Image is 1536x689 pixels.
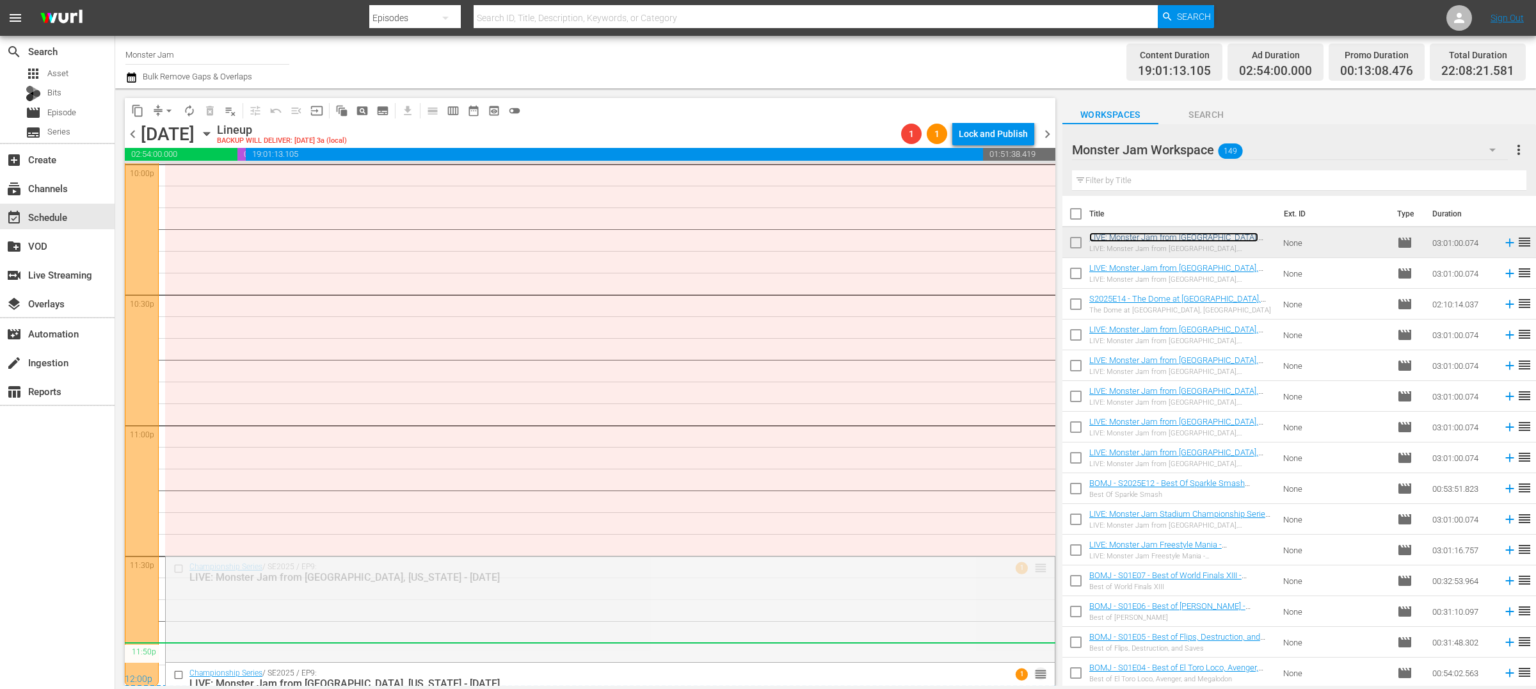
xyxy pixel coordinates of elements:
span: Episode [1397,481,1412,496]
th: Duration [1425,196,1501,232]
div: Bits [26,86,41,101]
div: Best Of Sparkle Smash [1089,490,1273,499]
td: None [1278,596,1392,627]
td: None [1278,381,1392,412]
span: Automation [6,327,22,342]
td: 00:32:53.964 [1427,565,1498,596]
span: Episode [1397,419,1412,435]
span: date_range_outlined [467,104,480,117]
span: subtitles_outlined [376,104,389,117]
div: Ad Duration [1239,46,1312,64]
span: VOD [6,239,22,254]
span: chevron_right [1039,126,1055,142]
span: 19:01:13.105 [246,148,983,161]
div: Best of Flips, Destruction, and Saves [1089,644,1273,653]
svg: Add to Schedule [1503,635,1517,649]
a: LIVE: Monster Jam from [GEOGRAPHIC_DATA], [GEOGRAPHIC_DATA] - [DATE] [1089,355,1263,375]
span: Asset [47,67,68,80]
span: reorder [1517,388,1532,403]
span: Episode [1397,296,1412,312]
div: Monster Jam Workspace [1072,132,1508,168]
button: Search [1158,5,1214,28]
span: Search [1158,107,1254,123]
span: 00:13:08.476 [1340,64,1413,79]
button: more_vert [1511,134,1526,165]
span: reorder [1517,572,1532,588]
div: Best of El Toro Loco, Avenger, and Megalodon [1089,675,1273,683]
span: Live Streaming [6,268,22,283]
td: None [1278,535,1392,565]
span: Episode [1397,358,1412,373]
div: LIVE: Monster Jam from [GEOGRAPHIC_DATA], [GEOGRAPHIC_DATA] - [DATE] [1089,275,1273,284]
a: BOMJ - S01E07 - Best of World Finals XIII - Compilation [1089,571,1247,590]
td: None [1278,412,1392,442]
span: reorder [1517,327,1532,342]
a: LIVE: Monster Jam Freestyle Mania - [GEOGRAPHIC_DATA], [GEOGRAPHIC_DATA] - [DATE] [1089,540,1252,569]
span: Create Search Block [352,101,372,121]
span: Asset [26,66,41,81]
span: Episode [1397,266,1412,281]
span: Episode [1397,389,1412,404]
span: 1 [927,129,947,139]
td: None [1278,227,1392,258]
div: LIVE: Monster Jam from [GEOGRAPHIC_DATA], [US_STATE] - [DATE] [1089,521,1273,530]
td: 00:31:48.302 [1427,627,1498,658]
td: None [1278,258,1392,289]
span: reorder [1517,480,1532,496]
svg: Add to Schedule [1503,297,1517,311]
span: Loop Content [179,101,200,121]
span: Episode [47,106,76,119]
a: LIVE: Monster Jam from [GEOGRAPHIC_DATA], [GEOGRAPHIC_DATA] - [DATE] [1089,448,1263,467]
td: 00:53:51.823 [1427,473,1498,504]
svg: Add to Schedule [1503,420,1517,434]
div: Content Duration [1138,46,1211,64]
span: Episode [1397,235,1412,250]
svg: Add to Schedule [1503,543,1517,557]
span: 01:51:38.419 [983,148,1055,161]
span: input [310,104,323,117]
span: reorder [1517,450,1532,465]
span: Episode [1397,573,1412,588]
div: Lock and Publish [959,122,1028,145]
a: LIVE: Monster Jam from [GEOGRAPHIC_DATA], [GEOGRAPHIC_DATA] - [DATE] [1089,386,1263,405]
span: Overlays [6,296,22,312]
td: None [1278,350,1392,381]
svg: Add to Schedule [1503,604,1517,619]
div: Total Duration [1441,46,1514,64]
td: None [1278,504,1392,535]
span: Remove Gaps & Overlaps [148,101,179,121]
span: 02:54:00.000 [1239,64,1312,79]
div: [DATE] [141,124,195,145]
div: LIVE: Monster Jam from [GEOGRAPHIC_DATA], [GEOGRAPHIC_DATA] - [DATE] [1089,460,1273,468]
th: Type [1389,196,1425,232]
svg: Add to Schedule [1503,389,1517,403]
span: Bits [47,86,61,99]
svg: Add to Schedule [1503,359,1517,373]
div: LIVE: Monster Jam Freestyle Mania - [GEOGRAPHIC_DATA], [GEOGRAPHIC_DATA] - [DATE] [1089,552,1273,560]
td: 03:01:00.074 [1427,504,1498,535]
span: 24 hours Lineup View is OFF [504,101,525,121]
svg: Add to Schedule [1503,482,1517,496]
a: LIVE: Monster Jam Stadium Championship Series from [GEOGRAPHIC_DATA], [US_STATE] - [DATE] [1089,509,1270,528]
span: Customize Events [241,98,266,123]
div: The Dome at [GEOGRAPHIC_DATA], [GEOGRAPHIC_DATA] [1089,306,1273,314]
a: LIVE: Monster Jam from [GEOGRAPHIC_DATA], [US_STATE] - [DATE] [1089,232,1258,252]
a: LIVE: Monster Jam from [GEOGRAPHIC_DATA], [GEOGRAPHIC_DATA] - [DATE] [1089,417,1263,436]
span: Episode [1397,512,1412,527]
span: chevron_left [125,126,141,142]
span: Search [1177,5,1211,28]
div: BACKUP WILL DELIVER: [DATE] 3a (local) [217,137,347,145]
a: LIVE: Monster Jam from [GEOGRAPHIC_DATA], [GEOGRAPHIC_DATA] - [DATE] [1089,263,1263,282]
span: Bulk Remove Gaps & Overlaps [141,72,252,81]
svg: Add to Schedule [1503,451,1517,465]
span: reorder [1517,511,1532,526]
span: reorder [1517,603,1532,619]
td: 03:01:00.074 [1427,227,1498,258]
span: Update Metadata from Key Asset [307,101,327,121]
a: Sign Out [1491,13,1524,23]
span: reorder [1517,234,1532,250]
span: 1 [901,129,922,139]
span: Search [6,44,22,60]
a: BOMJ - S01E05 - Best of Flips, Destruction, and Saves - Compilation [1089,632,1265,651]
span: autorenew_outlined [183,104,196,117]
